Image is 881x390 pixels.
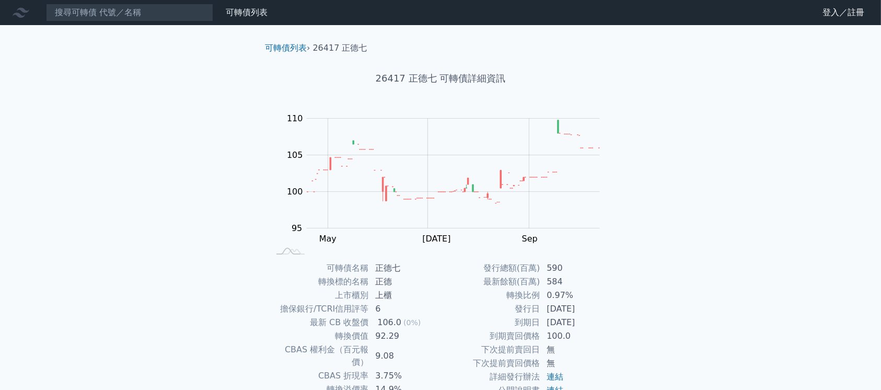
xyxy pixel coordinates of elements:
li: › [265,42,310,54]
span: (0%) [403,318,421,327]
td: 可轉債名稱 [269,261,369,275]
td: 92.29 [369,329,441,343]
tspan: [DATE] [423,234,451,244]
tspan: Sep [522,234,538,244]
td: 無 [540,343,612,357]
a: 登入／註冊 [814,4,873,21]
td: 6 [369,302,441,316]
td: 100.0 [540,329,612,343]
td: 上市櫃別 [269,289,369,302]
td: 詳細發行辦法 [441,370,540,384]
td: 下次提前賣回日 [441,343,540,357]
td: 擔保銀行/TCRI信用評等 [269,302,369,316]
td: [DATE] [540,302,612,316]
tspan: 95 [292,223,302,233]
a: 連結 [547,372,563,382]
td: 無 [540,357,612,370]
td: CBAS 權利金（百元報價） [269,343,369,369]
td: 轉換標的名稱 [269,275,369,289]
div: 106.0 [375,316,403,329]
td: 發行日 [441,302,540,316]
tspan: 100 [287,187,303,197]
h1: 26417 正德七 可轉債詳細資訊 [257,71,624,86]
li: 26417 正德七 [313,42,367,54]
a: 可轉債列表 [265,43,307,53]
td: 上櫃 [369,289,441,302]
td: 轉換比例 [441,289,540,302]
td: 3.75% [369,369,441,383]
td: 正德七 [369,261,441,275]
td: 9.08 [369,343,441,369]
td: 最新 CB 收盤價 [269,316,369,329]
td: 最新餘額(百萬) [441,275,540,289]
td: 發行總額(百萬) [441,261,540,275]
tspan: 105 [287,150,303,160]
td: [DATE] [540,316,612,329]
tspan: 110 [287,113,303,123]
td: 下次提前賣回價格 [441,357,540,370]
td: CBAS 折現率 [269,369,369,383]
input: 搜尋可轉債 代號／名稱 [46,4,213,21]
td: 轉換價值 [269,329,369,343]
td: 到期日 [441,316,540,329]
td: 584 [540,275,612,289]
td: 590 [540,261,612,275]
td: 0.97% [540,289,612,302]
a: 可轉債列表 [226,7,268,17]
tspan: May [319,234,337,244]
td: 到期賣回價格 [441,329,540,343]
td: 正德 [369,275,441,289]
g: Chart [281,113,616,244]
